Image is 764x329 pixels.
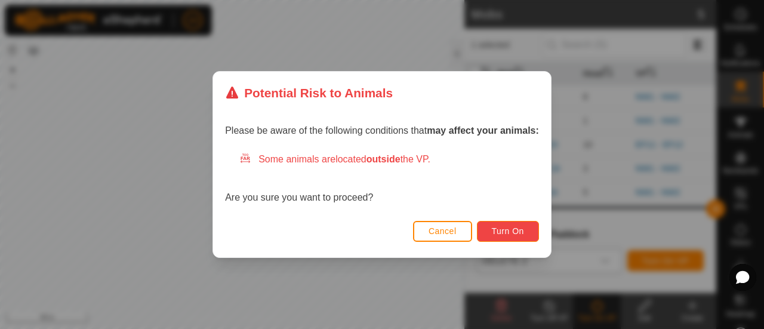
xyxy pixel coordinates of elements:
button: Cancel [413,221,472,242]
span: Cancel [429,226,457,236]
strong: outside [366,154,401,164]
span: located the VP. [335,154,430,164]
span: Turn On [492,226,524,236]
span: Please be aware of the following conditions that [225,125,539,136]
div: Are you sure you want to proceed? [225,152,539,205]
div: Some animals are [239,152,539,167]
strong: may affect your animals: [427,125,539,136]
div: Potential Risk to Animals [225,84,393,102]
button: Turn On [477,221,539,242]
